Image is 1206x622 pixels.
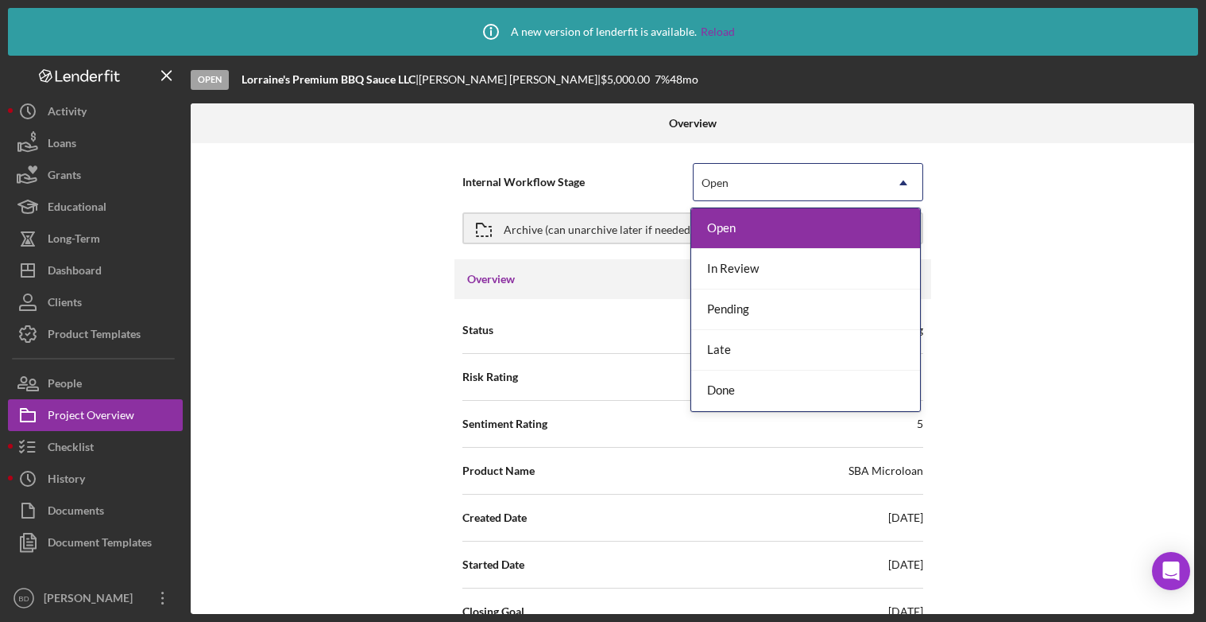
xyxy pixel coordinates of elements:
text: BD [18,594,29,603]
div: Educational [48,191,106,227]
div: Open [702,177,729,189]
button: Document Templates [8,527,183,558]
a: Reload [701,25,735,38]
div: Archive (can unarchive later if needed) [504,214,694,243]
button: Documents [8,495,183,527]
div: $5,000.00 [601,73,655,86]
b: Overview [669,117,717,130]
div: Pending [691,290,920,330]
h3: Overview [467,271,515,287]
div: Activity [48,95,87,131]
button: People [8,367,183,399]
span: Closing Goal [462,604,524,620]
button: Loans [8,127,183,159]
button: Grants [8,159,183,191]
div: | [242,73,419,86]
span: Sentiment Rating [462,416,547,432]
div: 48 mo [670,73,698,86]
div: A new version of lenderfit is available. [471,12,735,52]
button: Educational [8,191,183,223]
div: Done [691,371,920,411]
div: Dashboard [48,255,102,290]
div: SBA Microloan [848,463,923,479]
div: Open Intercom Messenger [1152,552,1190,590]
button: Archive (can unarchive later if needed) [462,212,923,244]
div: [DATE] [888,557,923,573]
div: Project Overview [48,399,134,435]
div: Open [191,70,229,90]
div: 5 [917,416,923,432]
div: In Review [691,249,920,290]
div: Clients [48,286,82,322]
button: Product Templates [8,318,183,350]
span: Started Date [462,557,524,573]
div: Long-Term [48,223,100,259]
div: 7 % [655,73,670,86]
div: Grants [48,159,81,195]
button: Clients [8,286,183,318]
div: Product Templates [48,318,141,354]
button: BD[PERSON_NAME] [8,582,183,614]
button: Long-Term [8,223,183,255]
div: Checklist [48,431,94,467]
button: Checklist [8,431,183,463]
span: Created Date [462,510,527,526]
div: [PERSON_NAME] [PERSON_NAME] | [419,73,601,86]
button: Activity [8,95,183,127]
div: [DATE] [888,510,923,526]
span: Status [462,322,493,338]
button: History [8,463,183,495]
div: Loans [48,127,76,163]
span: Internal Workflow Stage [462,174,693,190]
button: Dashboard [8,255,183,286]
span: Product Name [462,463,535,479]
div: Documents [48,495,104,531]
div: [PERSON_NAME] [40,582,143,618]
div: [DATE] [888,604,923,620]
span: Risk Rating [462,369,518,385]
div: Document Templates [48,527,152,562]
b: Lorraine's Premium BBQ Sauce LLC [242,72,416,86]
div: History [48,463,85,499]
div: Late [691,330,920,371]
button: Project Overview [8,399,183,431]
div: Open [691,208,920,249]
div: People [48,367,82,403]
